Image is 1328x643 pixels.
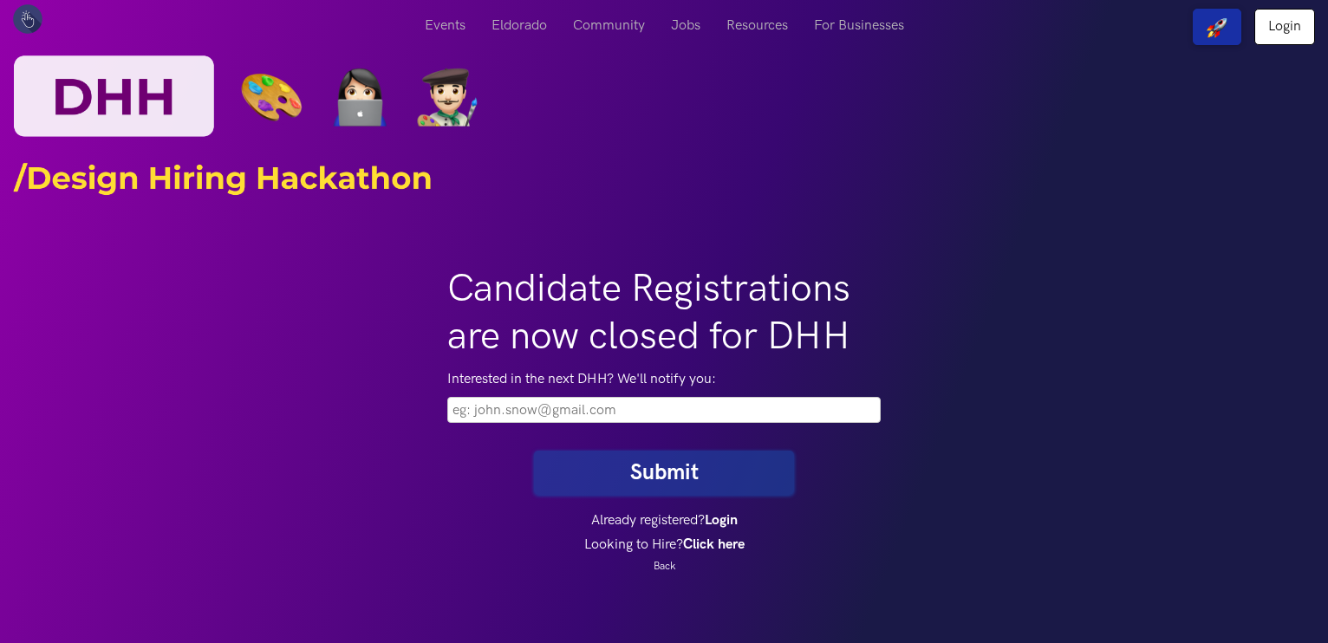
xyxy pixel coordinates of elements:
[658,9,713,42] a: Jobs
[447,536,881,553] h4: Looking to Hire?
[1254,9,1315,45] a: Login
[412,9,478,42] a: Events
[447,397,881,423] input: Please fill this field
[447,265,881,360] h1: Candidate Registrations are now closed for DHH
[713,9,801,42] a: Resources
[478,9,560,42] a: Eldorado
[447,512,881,529] h4: Already registered?
[13,9,1315,205] img: dhh_desktop_normal.png
[560,9,658,42] a: Community
[1207,17,1227,38] img: rocket
[705,512,738,529] a: Login
[13,4,42,34] img: UXHack logo
[801,9,917,42] a: For Businesses
[534,451,794,495] button: Submit
[683,536,745,553] a: Click here
[447,369,881,390] label: Interested in the next DHH? We'll notify you:
[654,560,675,573] a: Back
